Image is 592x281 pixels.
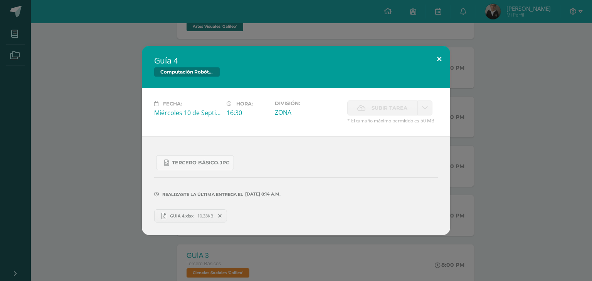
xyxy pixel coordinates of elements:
[236,101,253,107] span: Hora:
[417,100,432,115] a: La fecha de entrega ha expirado
[347,100,417,115] label: La fecha de entrega ha expirado
[154,55,438,66] h2: Guía 4
[197,213,213,219] span: 10.33KB
[156,155,234,170] a: Tercero Básico.jpg
[227,109,269,117] div: 16:30
[163,101,182,107] span: Fecha:
[154,67,220,77] span: Computación Robótica
[372,101,407,115] span: Subir tarea
[154,109,220,117] div: Miércoles 10 de Septiembre
[428,46,450,72] button: Close (Esc)
[162,192,243,197] span: Realizaste la última entrega el
[275,108,341,117] div: ZONA
[154,209,227,222] a: GUIA 4.xlsx 10.33KB
[275,100,341,106] label: División:
[243,194,281,194] span: [DATE] 8:14 a.m.
[214,212,227,220] span: Remover entrega
[347,117,438,124] span: * El tamaño máximo permitido es 50 MB
[172,160,230,166] span: Tercero Básico.jpg
[166,213,197,219] span: GUIA 4.xlsx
